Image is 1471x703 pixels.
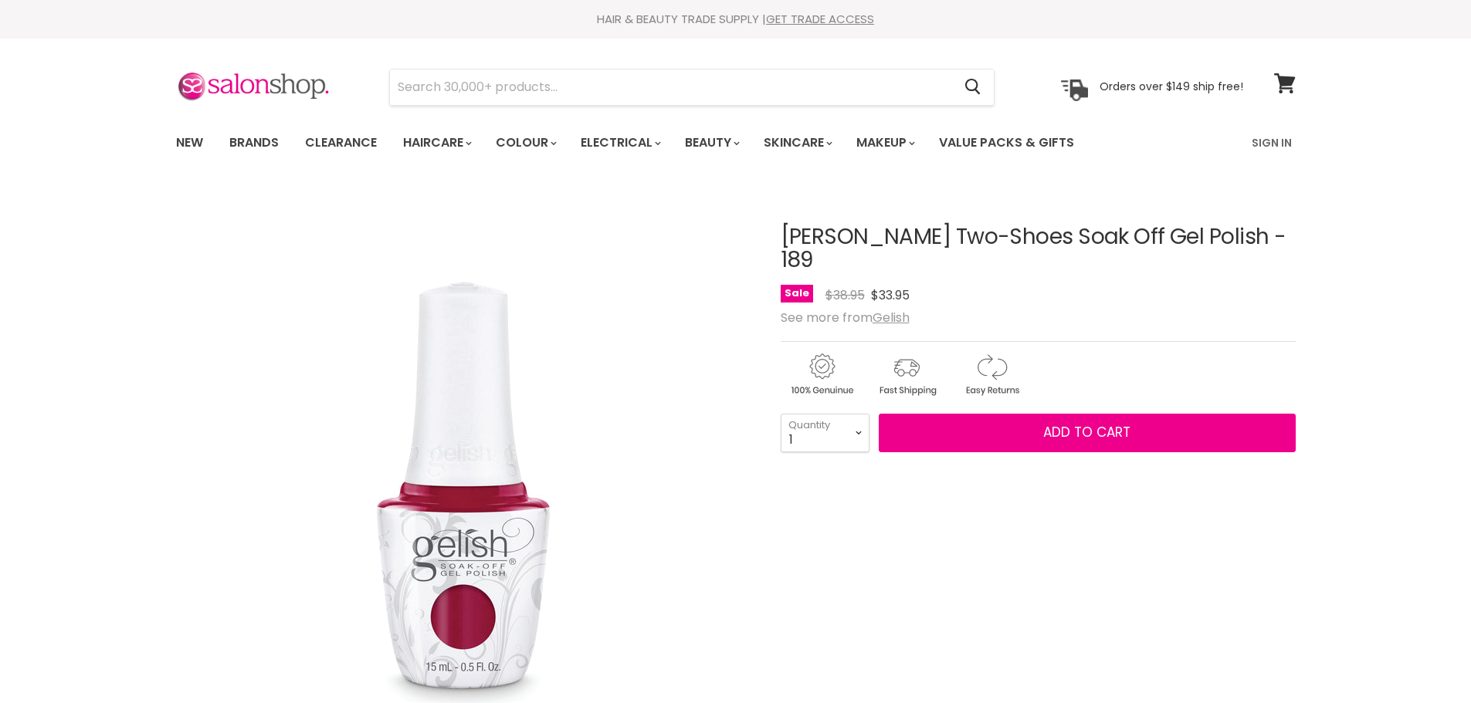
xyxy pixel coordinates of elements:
[293,127,388,159] a: Clearance
[866,351,947,398] img: shipping.gif
[845,127,924,159] a: Makeup
[766,11,874,27] a: GET TRADE ACCESS
[879,414,1296,452] button: Add to cart
[484,127,566,159] a: Colour
[164,127,215,159] a: New
[1242,127,1301,159] a: Sign In
[953,69,994,105] button: Search
[389,69,995,106] form: Product
[781,225,1296,273] h1: [PERSON_NAME] Two-Shoes Soak Off Gel Polish - 189
[569,127,670,159] a: Electrical
[752,127,842,159] a: Skincare
[781,414,869,452] select: Quantity
[781,285,813,302] span: Sale
[1043,423,1130,441] span: Add to cart
[157,12,1315,27] div: HAIR & BEAUTY TRADE SUPPLY |
[825,286,865,304] span: $38.95
[673,127,749,159] a: Beauty
[927,127,1086,159] a: Value Packs & Gifts
[781,351,863,398] img: genuine.gif
[873,309,910,326] a: Gelish
[157,120,1315,165] nav: Main
[871,286,910,304] span: $33.95
[164,120,1164,165] ul: Main menu
[781,309,910,326] span: See more from
[218,127,290,159] a: Brands
[391,127,481,159] a: Haircare
[1100,79,1243,93] p: Orders over $149 ship free!
[951,351,1032,398] img: returns.gif
[390,69,953,105] input: Search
